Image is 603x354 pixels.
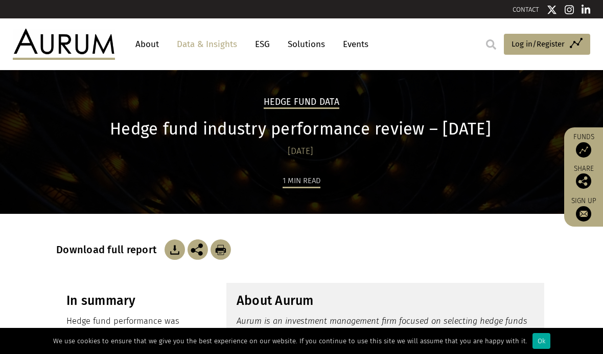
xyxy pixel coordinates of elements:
h3: About Aurum [237,293,534,308]
div: Ok [532,333,550,349]
img: Download Article [211,239,231,260]
img: Download Article [165,239,185,260]
a: Log in/Register [504,34,590,55]
h3: Download full report [56,244,162,256]
img: Share this post [576,173,591,189]
img: Sign up to our newsletter [576,206,591,222]
a: Funds [569,132,598,158]
img: Linkedin icon [582,5,591,15]
div: 1 min read [283,174,320,188]
img: Twitter icon [547,5,557,15]
img: Aurum [13,29,115,59]
a: Data & Insights [172,35,242,54]
img: search.svg [486,39,496,50]
div: [DATE] [56,144,544,159]
h2: Hedge Fund Data [264,97,339,109]
a: Solutions [283,35,330,54]
a: About [130,35,164,54]
img: Access Funds [576,142,591,158]
a: Sign up [569,196,598,222]
a: Events [338,35,368,54]
a: ESG [250,35,275,54]
a: CONTACT [513,6,539,13]
img: Instagram icon [565,5,574,15]
h3: In summary [66,293,194,308]
img: Share this post [188,239,208,260]
h1: Hedge fund industry performance review – [DATE] [56,119,544,139]
span: Log in/Register [512,38,565,50]
div: Share [569,165,598,189]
